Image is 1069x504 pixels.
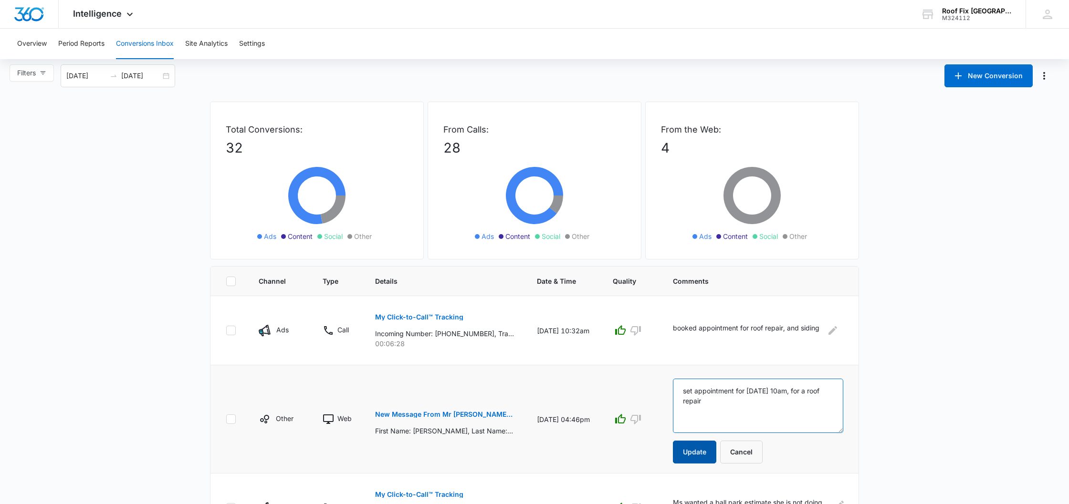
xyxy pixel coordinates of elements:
button: Site Analytics [185,29,228,59]
input: End date [121,71,161,81]
p: Other [276,413,293,423]
p: Call [337,325,349,335]
button: Filters [10,64,54,82]
span: Type [323,276,338,286]
span: Comments [673,276,829,286]
button: Settings [239,29,265,59]
span: Other [354,231,372,241]
button: Manage Numbers [1037,68,1052,83]
span: to [110,72,117,80]
span: Date & Time [537,276,576,286]
p: Total Conversions: [226,123,408,136]
td: [DATE] 10:32am [525,296,601,365]
span: Content [723,231,748,241]
span: Ads [482,231,494,241]
p: 4 [661,138,843,158]
span: swap-right [110,72,117,80]
button: New Message From Mr [PERSON_NAME] Fix | Roof Replacement and Roof Repair Company [375,403,514,426]
div: account id [942,15,1012,21]
span: Content [288,231,313,241]
textarea: set appointment for [DATE] 10am, for a roof repair [673,379,843,433]
p: First Name: [PERSON_NAME], Last Name: [PERSON_NAME], Phone: [PHONE_NUMBER], Address: [STREET_ADDR... [375,426,514,436]
button: Period Reports [58,29,105,59]
td: [DATE] 04:46pm [525,365,601,473]
span: Details [375,276,500,286]
p: My Click-to-Call™ Tracking [375,491,463,498]
button: Cancel [720,441,763,463]
span: Social [542,231,560,241]
button: Overview [17,29,47,59]
p: My Click-to-Call™ Tracking [375,314,463,320]
button: New Conversion [944,64,1033,87]
p: Incoming Number: [PHONE_NUMBER], Tracking Number: [PHONE_NUMBER], Ring To: [PHONE_NUMBER], Caller... [375,329,514,339]
p: 00:06:28 [375,339,514,349]
span: Intelligence [73,9,122,19]
button: Conversions Inbox [116,29,174,59]
p: Web [337,413,352,423]
button: Edit Comments [825,323,840,338]
input: Start date [66,71,106,81]
span: Quality [613,276,636,286]
span: Filters [17,68,36,78]
p: 28 [443,138,626,158]
p: booked appointment for roof repair, and siding [673,323,819,338]
span: Ads [264,231,276,241]
p: New Message From Mr [PERSON_NAME] Fix | Roof Replacement and Roof Repair Company [375,411,514,418]
button: Update [673,441,716,463]
p: 32 [226,138,408,158]
p: Ads [276,325,289,335]
span: Content [505,231,530,241]
span: Social [759,231,778,241]
span: Ads [699,231,712,241]
span: Other [572,231,589,241]
div: account name [942,7,1012,15]
button: My Click-to-Call™ Tracking [375,306,463,329]
p: From the Web: [661,123,843,136]
span: Other [789,231,807,241]
p: From Calls: [443,123,626,136]
span: Social [324,231,343,241]
span: Channel [259,276,286,286]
